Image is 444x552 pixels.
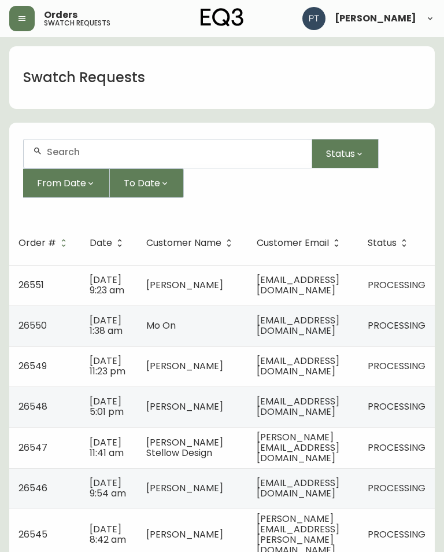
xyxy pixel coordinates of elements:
span: PROCESSING [368,319,425,332]
span: 26549 [18,359,47,373]
span: [DATE] 5:01 pm [90,395,124,418]
span: PROCESSING [368,481,425,495]
span: PROCESSING [368,400,425,413]
span: 26551 [18,278,44,292]
input: Search [47,146,302,157]
span: [PERSON_NAME] [146,278,223,292]
button: From Date [23,168,110,198]
span: Status [368,240,397,246]
span: [PERSON_NAME] Stellow Design [146,436,223,459]
button: To Date [110,168,184,198]
span: [EMAIL_ADDRESS][DOMAIN_NAME] [257,273,339,297]
span: Customer Email [257,240,329,246]
span: PROCESSING [368,359,425,373]
span: From Date [37,176,86,190]
span: PROCESSING [368,278,425,292]
span: PROCESSING [368,528,425,541]
span: Date [90,240,112,246]
img: logo [201,8,243,27]
h5: swatch requests [44,20,110,27]
span: [PERSON_NAME] [146,528,223,541]
span: Order # [18,238,71,248]
span: Order # [18,240,56,246]
span: 26548 [18,400,47,413]
span: [DATE] 1:38 am [90,314,123,337]
span: Date [90,238,127,248]
h1: Swatch Requests [23,68,145,87]
span: [DATE] 9:54 am [90,476,126,500]
span: Mo On [146,319,176,332]
span: [EMAIL_ADDRESS][DOMAIN_NAME] [257,476,339,500]
span: 26546 [18,481,47,495]
span: [EMAIL_ADDRESS][DOMAIN_NAME] [257,354,339,378]
span: [PERSON_NAME] [146,400,223,413]
span: [EMAIL_ADDRESS][DOMAIN_NAME] [257,314,339,337]
span: Orders [44,10,77,20]
span: [EMAIL_ADDRESS][DOMAIN_NAME] [257,395,339,418]
span: Status [326,146,355,161]
span: [PERSON_NAME] [146,481,223,495]
span: 26550 [18,319,47,332]
span: To Date [124,176,160,190]
span: [PERSON_NAME][EMAIL_ADDRESS][DOMAIN_NAME] [257,430,339,465]
span: Customer Name [146,238,236,248]
span: [PERSON_NAME] [335,14,416,23]
span: Status [368,238,412,248]
span: [DATE] 8:42 am [90,522,126,546]
span: 26545 [18,528,47,541]
span: Customer Email [257,238,344,248]
span: 26547 [18,441,47,454]
img: 986dcd8e1aab7847125929f325458823 [302,7,325,30]
button: Status [312,139,379,168]
span: Customer Name [146,240,221,246]
span: [DATE] 9:23 am [90,273,124,297]
span: PROCESSING [368,441,425,454]
span: [PERSON_NAME] [146,359,223,373]
span: [DATE] 11:41 am [90,436,124,459]
span: [DATE] 11:23 pm [90,354,125,378]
